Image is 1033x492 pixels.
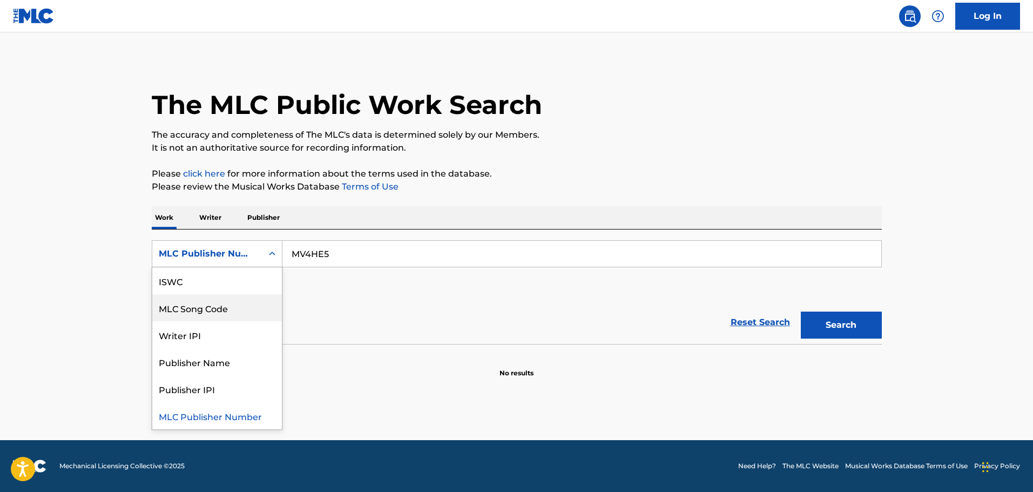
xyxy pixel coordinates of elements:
[801,312,882,339] button: Search
[979,440,1033,492] iframe: Chat Widget
[152,267,282,294] div: ISWC
[152,402,282,429] div: MLC Publisher Number
[974,461,1020,471] a: Privacy Policy
[955,3,1020,30] a: Log In
[499,355,534,378] p: No results
[152,375,282,402] div: Publisher IPI
[738,461,776,471] a: Need Help?
[152,89,542,121] h1: The MLC Public Work Search
[903,10,916,23] img: search
[152,141,882,154] p: It is not an authoritative source for recording information.
[152,294,282,321] div: MLC Song Code
[782,461,839,471] a: The MLC Website
[927,5,949,27] div: Help
[59,461,185,471] span: Mechanical Licensing Collective © 2025
[13,460,46,473] img: logo
[196,206,225,229] p: Writer
[152,321,282,348] div: Writer IPI
[152,348,282,375] div: Publisher Name
[982,451,989,483] div: Drag
[183,169,225,179] a: click here
[152,129,882,141] p: The accuracy and completeness of The MLC's data is determined solely by our Members.
[899,5,921,27] a: Public Search
[244,206,283,229] p: Publisher
[931,10,944,23] img: help
[340,181,399,192] a: Terms of Use
[159,247,256,260] div: MLC Publisher Number
[152,167,882,180] p: Please for more information about the terms used in the database.
[152,206,177,229] p: Work
[725,311,795,334] a: Reset Search
[13,8,55,24] img: MLC Logo
[152,240,882,344] form: Search Form
[845,461,968,471] a: Musical Works Database Terms of Use
[152,180,882,193] p: Please review the Musical Works Database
